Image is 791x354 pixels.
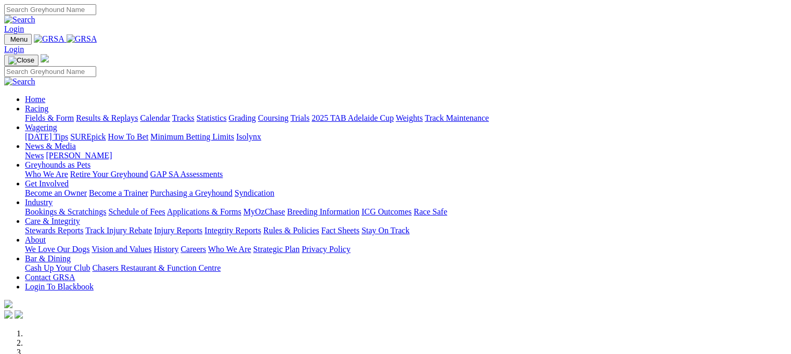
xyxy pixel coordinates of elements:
[25,95,45,104] a: Home
[204,226,261,235] a: Integrity Reports
[25,132,787,142] div: Wagering
[197,113,227,122] a: Statistics
[8,56,34,65] img: Close
[312,113,394,122] a: 2025 TAB Adelaide Cup
[425,113,489,122] a: Track Maintenance
[25,132,68,141] a: [DATE] Tips
[41,54,49,62] img: logo-grsa-white.png
[25,188,87,197] a: Become an Owner
[235,188,274,197] a: Syndication
[25,207,106,216] a: Bookings & Scratchings
[25,282,94,291] a: Login To Blackbook
[4,55,38,66] button: Toggle navigation
[25,273,75,282] a: Contact GRSA
[25,113,787,123] div: Racing
[396,113,423,122] a: Weights
[25,235,46,244] a: About
[92,245,151,254] a: Vision and Values
[89,188,148,197] a: Become a Trainer
[150,132,234,141] a: Minimum Betting Limits
[25,170,787,179] div: Greyhounds as Pets
[229,113,256,122] a: Grading
[25,226,787,235] div: Care & Integrity
[15,310,23,319] img: twitter.svg
[258,113,289,122] a: Coursing
[25,198,53,207] a: Industry
[243,207,285,216] a: MyOzChase
[25,151,44,160] a: News
[321,226,359,235] a: Fact Sheets
[25,113,74,122] a: Fields & Form
[361,226,409,235] a: Stay On Track
[153,245,178,254] a: History
[361,207,411,216] a: ICG Outcomes
[76,113,138,122] a: Results & Replays
[25,254,71,263] a: Bar & Dining
[236,132,261,141] a: Isolynx
[154,226,202,235] a: Injury Reports
[46,151,112,160] a: [PERSON_NAME]
[92,263,221,272] a: Chasers Restaurant & Function Centre
[172,113,194,122] a: Tracks
[25,217,80,225] a: Care & Integrity
[34,34,64,44] img: GRSA
[70,170,148,179] a: Retire Your Greyhound
[85,226,152,235] a: Track Injury Rebate
[4,310,12,319] img: facebook.svg
[4,4,96,15] input: Search
[25,263,90,272] a: Cash Up Your Club
[208,245,251,254] a: Who We Are
[25,160,90,169] a: Greyhounds as Pets
[287,207,359,216] a: Breeding Information
[140,113,170,122] a: Calendar
[150,188,232,197] a: Purchasing a Greyhound
[25,151,787,160] div: News & Media
[4,66,96,77] input: Search
[4,77,35,86] img: Search
[108,207,165,216] a: Schedule of Fees
[108,132,149,141] a: How To Bet
[25,123,57,132] a: Wagering
[25,142,76,150] a: News & Media
[70,132,106,141] a: SUREpick
[413,207,447,216] a: Race Safe
[4,15,35,24] img: Search
[180,245,206,254] a: Careers
[25,263,787,273] div: Bar & Dining
[25,245,787,254] div: About
[25,179,69,188] a: Get Involved
[150,170,223,179] a: GAP SA Assessments
[302,245,351,254] a: Privacy Policy
[25,170,68,179] a: Who We Are
[25,226,83,235] a: Stewards Reports
[67,34,97,44] img: GRSA
[4,300,12,308] img: logo-grsa-white.png
[290,113,309,122] a: Trials
[167,207,241,216] a: Applications & Forms
[263,226,319,235] a: Rules & Policies
[4,45,24,54] a: Login
[25,188,787,198] div: Get Involved
[4,34,32,45] button: Toggle navigation
[25,245,89,254] a: We Love Our Dogs
[25,207,787,217] div: Industry
[4,24,24,33] a: Login
[25,104,48,113] a: Racing
[10,35,28,43] span: Menu
[253,245,300,254] a: Strategic Plan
